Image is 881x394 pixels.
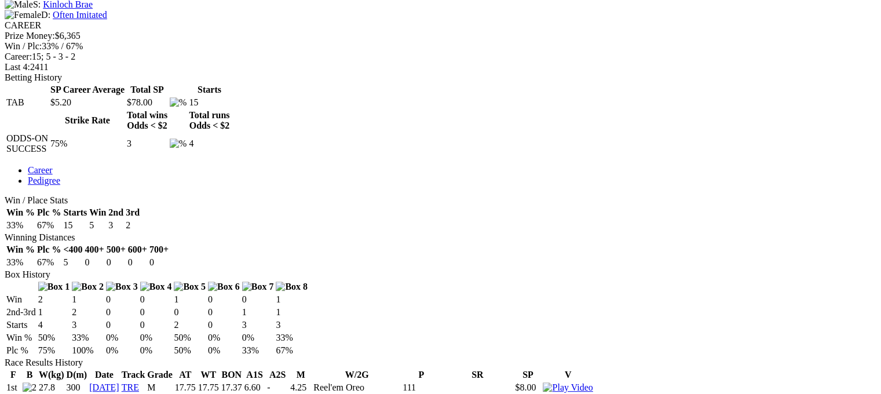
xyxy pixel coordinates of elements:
[266,382,288,393] td: -
[221,382,243,393] td: 17.37
[71,332,104,344] td: 33%
[276,282,308,292] img: Box 8
[38,369,65,381] th: W(kg)
[242,282,274,292] img: Box 7
[105,332,138,344] td: 0%
[36,207,61,218] th: Plc %
[22,369,37,381] th: B
[242,294,275,305] td: 0
[50,110,125,132] th: Strike Rate
[127,244,148,256] th: 600+
[105,345,138,356] td: 0%
[5,10,50,20] span: D:
[6,332,36,344] td: Win %
[173,307,206,318] td: 0
[6,345,36,356] td: Plc %
[140,282,172,292] img: Box 4
[126,110,168,132] th: Total wins Odds < $2
[38,319,71,331] td: 4
[105,294,138,305] td: 0
[36,244,61,256] th: Plc %
[6,207,35,218] th: Win %
[72,282,104,292] img: Box 2
[402,369,440,381] th: P
[5,72,876,83] div: Betting History
[6,369,21,381] th: F
[207,345,240,356] td: 0%
[23,382,36,393] img: 2
[28,176,60,185] a: Pedigree
[244,369,265,381] th: A1S
[106,282,138,292] img: Box 3
[85,257,105,268] td: 0
[89,207,107,218] th: Win
[5,52,876,62] div: 15; 5 - 3 - 2
[121,369,146,381] th: Track
[266,369,288,381] th: A2S
[5,20,876,31] div: CAREER
[6,307,36,318] td: 2nd-3rd
[38,345,71,356] td: 75%
[5,357,876,368] div: Race Results History
[6,133,49,155] td: ODDS-ON SUCCESS
[147,369,173,381] th: Grade
[441,369,513,381] th: SR
[89,369,120,381] th: Date
[53,10,107,20] a: Often Imitated
[242,319,275,331] td: 3
[173,345,206,356] td: 50%
[543,382,593,392] a: View replay
[149,257,169,268] td: 0
[149,244,169,256] th: 700+
[6,294,36,305] td: Win
[242,307,275,318] td: 1
[125,220,140,231] td: 2
[36,257,61,268] td: 67%
[5,52,32,61] span: Career:
[514,369,541,381] th: SP
[38,382,65,393] td: 27.8
[5,41,42,51] span: Win / Plc:
[221,369,243,381] th: BON
[313,369,401,381] th: W/2G
[89,382,119,392] a: [DATE]
[63,207,87,218] th: Starts
[127,257,148,268] td: 0
[275,307,308,318] td: 1
[5,195,876,206] div: Win / Place Stats
[242,345,275,356] td: 33%
[126,97,168,108] td: $78.00
[89,220,107,231] td: 5
[126,133,168,155] td: 3
[140,319,173,331] td: 0
[71,345,104,356] td: 100%
[170,97,187,108] img: %
[6,244,35,256] th: Win %
[5,62,876,72] div: 2411
[125,207,140,218] th: 3rd
[105,319,138,331] td: 0
[5,232,876,243] div: Winning Distances
[242,332,275,344] td: 0%
[106,244,126,256] th: 500+
[402,382,440,393] td: 111
[5,41,876,52] div: 33% / 67%
[275,345,308,356] td: 67%
[244,382,265,393] td: 6.60
[63,257,83,268] td: 5
[207,307,240,318] td: 0
[207,319,240,331] td: 0
[122,382,139,392] a: TRE
[5,62,30,72] span: Last 4:
[188,84,230,96] th: Starts
[147,382,173,393] td: M
[543,382,593,393] img: Play Video
[290,382,312,393] td: 4.25
[71,319,104,331] td: 3
[5,269,876,280] div: Box History
[5,31,876,41] div: $6,365
[6,319,36,331] td: Starts
[126,84,168,96] th: Total SP
[38,307,71,318] td: 1
[290,369,312,381] th: M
